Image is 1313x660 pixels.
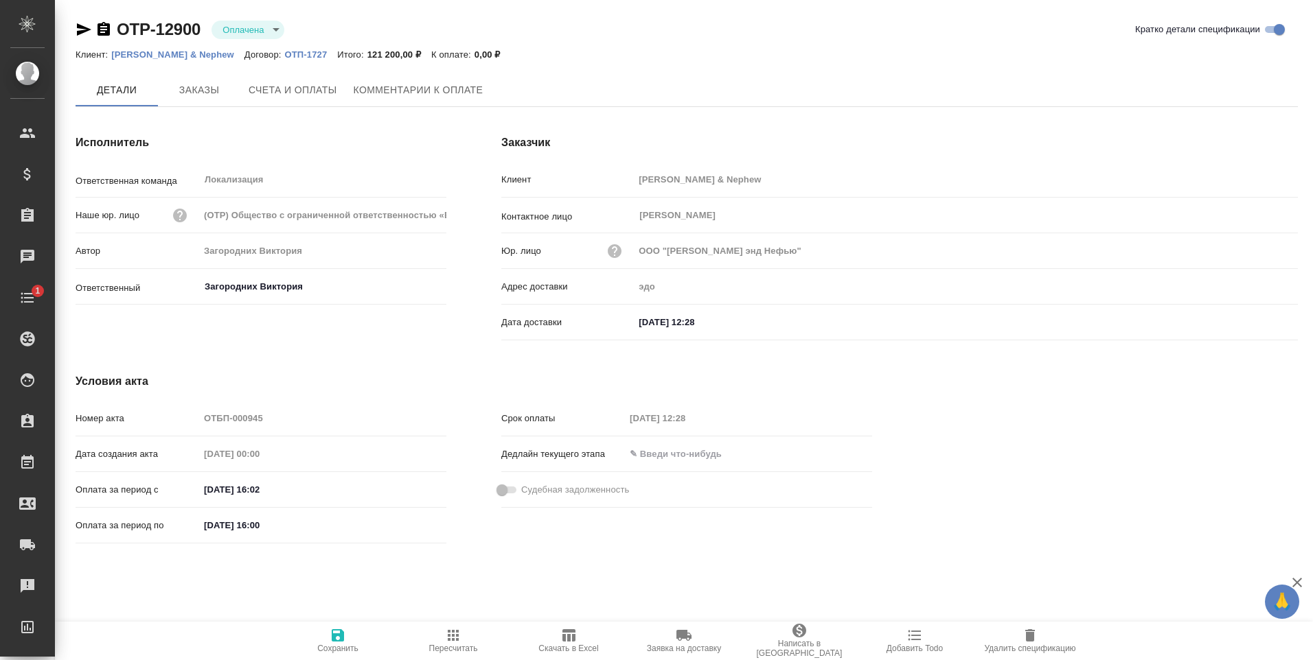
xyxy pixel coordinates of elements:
[199,444,319,464] input: Пустое поле
[439,285,442,288] button: Open
[111,49,244,60] p: [PERSON_NAME] & Nephew
[199,241,446,261] input: Пустое поле
[199,515,319,535] input: ✎ Введи что-нибудь
[354,82,483,99] span: Комментарии к оплате
[501,447,625,461] p: Дедлайн текущего этапа
[27,284,48,298] span: 1
[76,373,872,390] h4: Условия акта
[76,134,446,151] h4: Исполнитель
[76,49,111,60] p: Клиент:
[249,82,337,99] span: Счета и оплаты
[501,280,634,294] p: Адрес доставки
[76,281,199,295] p: Ответственный
[111,48,244,60] a: [PERSON_NAME] & Nephew
[199,408,446,428] input: Пустое поле
[76,519,199,532] p: Оплата за период по
[76,174,199,188] p: Ответственная команда
[501,210,634,224] p: Контактное лицо
[501,173,634,187] p: Клиент
[1135,23,1260,36] span: Кратко детали спецификации
[1265,585,1299,619] button: 🙏
[84,82,150,99] span: Детали
[337,49,367,60] p: Итого:
[95,21,112,38] button: Скопировать ссылку
[285,49,338,60] p: ОТП-1727
[521,483,629,497] span: Судебная задолженность
[634,276,1298,296] input: Пустое поле
[76,447,199,461] p: Дата создания акта
[634,169,1298,189] input: Пустое поле
[212,21,284,39] div: Оплачена
[76,21,92,38] button: Скопировать ссылку для ЯМессенджера
[475,49,511,60] p: 0,00 ₽
[634,312,754,332] input: ✎ Введи что-нибудь
[76,483,199,497] p: Оплата за период с
[501,244,541,258] p: Юр. лицо
[431,49,475,60] p: К оплате:
[1270,587,1294,616] span: 🙏
[634,241,1298,261] input: Пустое поле
[76,244,199,258] p: Автор
[3,281,52,315] a: 1
[218,24,268,36] button: Оплачена
[501,412,625,425] p: Срок оплаты
[367,49,431,60] p: 121 200,00 ₽
[625,408,745,428] input: Пустое поле
[501,316,634,329] p: Дата доставки
[285,48,338,60] a: ОТП-1727
[199,205,446,225] input: Пустое поле
[625,444,745,464] input: ✎ Введи что-нибудь
[244,49,285,60] p: Договор:
[166,82,232,99] span: Заказы
[199,480,319,499] input: ✎ Введи что-нибудь
[117,20,201,38] a: OTP-12900
[501,134,1298,151] h4: Заказчик
[76,412,199,425] p: Номер акта
[76,209,139,222] p: Наше юр. лицо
